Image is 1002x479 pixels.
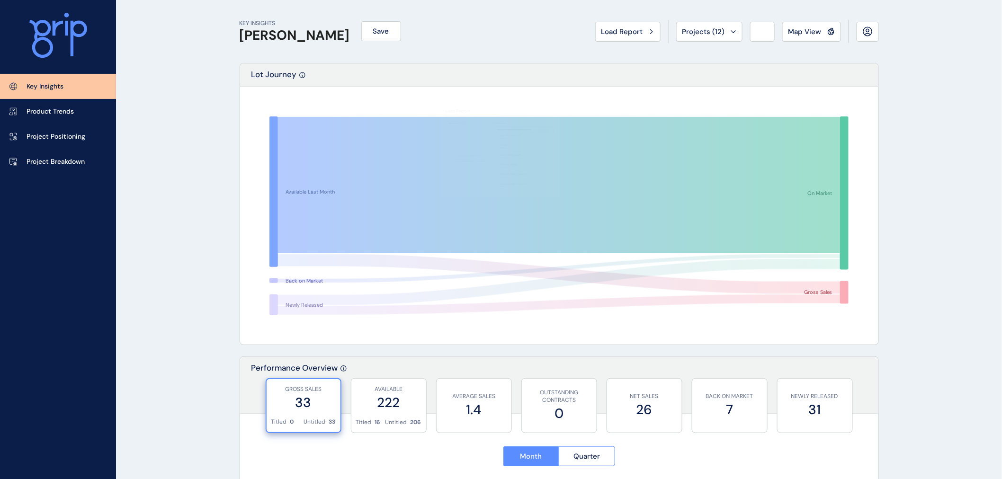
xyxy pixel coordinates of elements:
p: Performance Overview [251,363,338,413]
p: Project Breakdown [27,157,85,167]
label: 33 [271,393,336,412]
label: 1.4 [441,400,507,419]
p: 0 [290,418,294,426]
p: Untitled [385,418,407,426]
p: BACK ON MARKET [697,392,762,400]
label: 222 [356,393,421,412]
button: Map View [782,22,841,42]
p: Lot Journey [251,69,297,87]
p: AVERAGE SALES [441,392,507,400]
p: Key Insights [27,82,63,91]
p: 33 [329,418,336,426]
p: 206 [411,418,421,426]
span: Quarter [573,452,600,461]
span: Save [373,27,389,36]
p: Titled [356,418,372,426]
label: 0 [527,404,592,423]
label: 31 [782,400,848,419]
span: Projects ( 12 ) [682,27,725,36]
p: NEWLY RELEASED [782,392,848,400]
span: Load Report [601,27,643,36]
p: GROSS SALES [271,385,336,393]
button: Month [503,446,559,466]
p: Untitled [304,418,326,426]
button: Projects (12) [676,22,743,42]
label: 26 [612,400,677,419]
span: Map View [788,27,822,36]
label: 7 [697,400,762,419]
p: 16 [375,418,381,426]
p: Titled [271,418,287,426]
p: NET SALES [612,392,677,400]
p: Project Positioning [27,132,85,142]
p: OUTSTANDING CONTRACTS [527,389,592,405]
p: KEY INSIGHTS [240,19,350,27]
button: Save [361,21,401,41]
button: Quarter [559,446,615,466]
span: Month [520,452,542,461]
p: Product Trends [27,107,74,116]
p: AVAILABLE [356,385,421,393]
button: Load Report [595,22,661,42]
h1: [PERSON_NAME] [240,27,350,44]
